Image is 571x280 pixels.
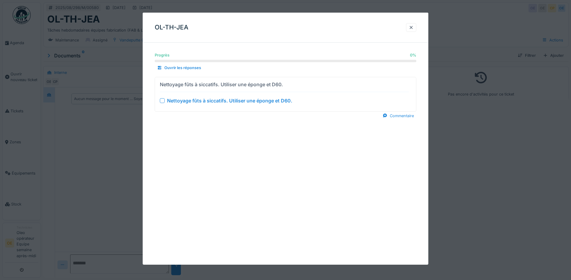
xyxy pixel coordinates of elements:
[167,97,292,104] div: Nettoyage fûts à siccatifs. Utiliser une éponge et D60.
[157,80,414,109] summary: Nettoyage fûts à siccatifs. Utiliser une éponge et D60. Nettoyage fûts à siccatifs. Utiliser une ...
[160,81,283,88] div: Nettoyage fûts à siccatifs. Utiliser une éponge et D60.
[380,112,416,120] div: Commentaire
[155,24,188,31] h3: OL-TH-JEA
[410,52,416,58] div: 0 %
[155,64,203,72] div: Ouvrir les réponses
[155,60,416,62] progress: 0 %
[155,52,169,58] div: Progrès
